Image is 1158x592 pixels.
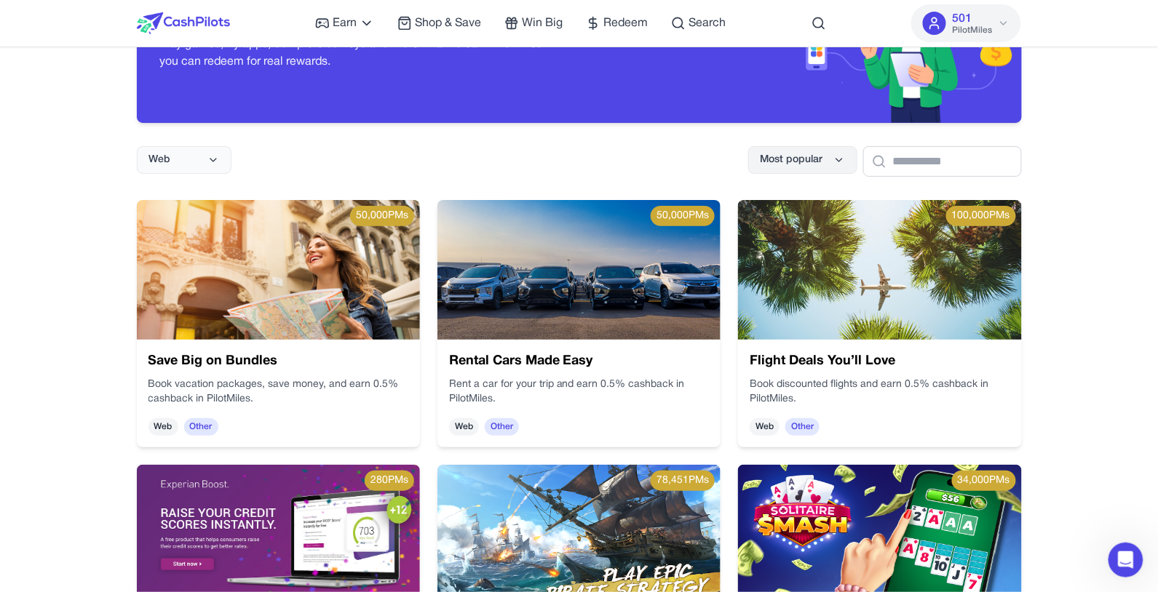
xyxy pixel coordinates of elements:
[952,10,972,28] span: 501
[586,15,648,32] a: Redeem
[750,418,780,436] span: Web
[449,351,709,372] h3: Rental Cars Made Easy
[651,206,715,226] div: 50,000 PMs
[315,15,374,32] a: Earn
[149,153,171,167] span: Web
[946,206,1016,226] div: 100,000 PMs
[748,146,857,174] button: Most popular
[689,15,726,32] span: Search
[184,418,218,436] span: Other
[449,418,479,436] span: Web
[952,25,992,36] span: PilotMiles
[449,377,709,407] p: Rent a car for your trip and earn 0.5% cashback in PilotMiles.
[137,146,231,174] button: Web
[750,377,1010,407] p: Book discounted flights and earn 0.5% cashback in PilotMiles.
[671,15,726,32] a: Search
[437,200,721,340] img: 46a948e1-1099-4da5-887a-e68427f4d198.png
[160,36,556,71] p: Play games, try apps, complete surveys and more — all to earn PilotMiles you can redeem for real ...
[350,206,414,226] div: 50,000 PMs
[148,377,408,407] p: Book vacation packages, save money, and earn 0.5% cashback in PilotMiles.
[148,418,178,436] span: Web
[911,4,1021,42] button: 501PilotMiles
[522,15,563,32] span: Win Big
[148,351,408,372] h3: Save Big on Bundles
[952,471,1016,491] div: 34,000 PMs
[504,15,563,32] a: Win Big
[738,200,1021,340] img: 70540f4e-f303-4cfa-b7aa-abd24360173a.png
[397,15,481,32] a: Shop & Save
[785,418,820,436] span: Other
[651,471,715,491] div: 78,451 PMs
[603,15,648,32] span: Redeem
[365,471,414,491] div: 280 PMs
[1109,543,1143,577] iframe: Intercom live chat
[137,12,230,34] img: CashPilots Logo
[333,15,357,32] span: Earn
[761,153,823,167] span: Most popular
[750,351,1010,372] h3: Flight Deals You’ll Love
[137,200,420,340] img: 9cf9a345-9f12-4220-a22e-5522d5a13454.png
[485,418,519,436] span: Other
[415,15,481,32] span: Shop & Save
